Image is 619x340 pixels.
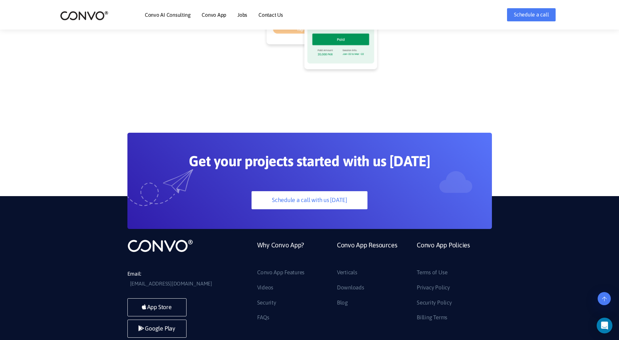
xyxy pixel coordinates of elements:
[597,318,612,333] div: Open Intercom Messenger
[252,191,367,209] a: Schedule a call with us [DATE]
[159,152,461,175] h2: Get your projects started with us [DATE]
[257,283,274,293] a: Videos
[507,8,556,21] a: Schedule a call
[252,239,492,328] div: Footer
[337,267,357,278] a: Verticals
[237,12,247,17] a: Jobs
[417,239,470,267] a: Convo App Policies
[127,269,226,289] li: Email:
[127,298,187,316] a: App Store
[258,12,283,17] a: Contact Us
[257,267,305,278] a: Convo App Features
[417,267,447,278] a: Terms of Use
[257,239,304,267] a: Why Convo App?
[337,239,397,267] a: Convo App Resources
[202,12,226,17] a: Convo App
[337,283,364,293] a: Downloads
[145,12,190,17] a: Convo AI Consulting
[417,283,450,293] a: Privacy Policy
[337,298,348,308] a: Blog
[257,298,276,308] a: Security
[60,11,108,21] img: logo_2.png
[127,239,193,253] img: logo_not_found
[417,312,447,323] a: Billing Terms
[130,279,212,289] a: [EMAIL_ADDRESS][DOMAIN_NAME]
[257,312,269,323] a: FAQs
[417,298,452,308] a: Security Policy
[127,320,187,338] a: Google Play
